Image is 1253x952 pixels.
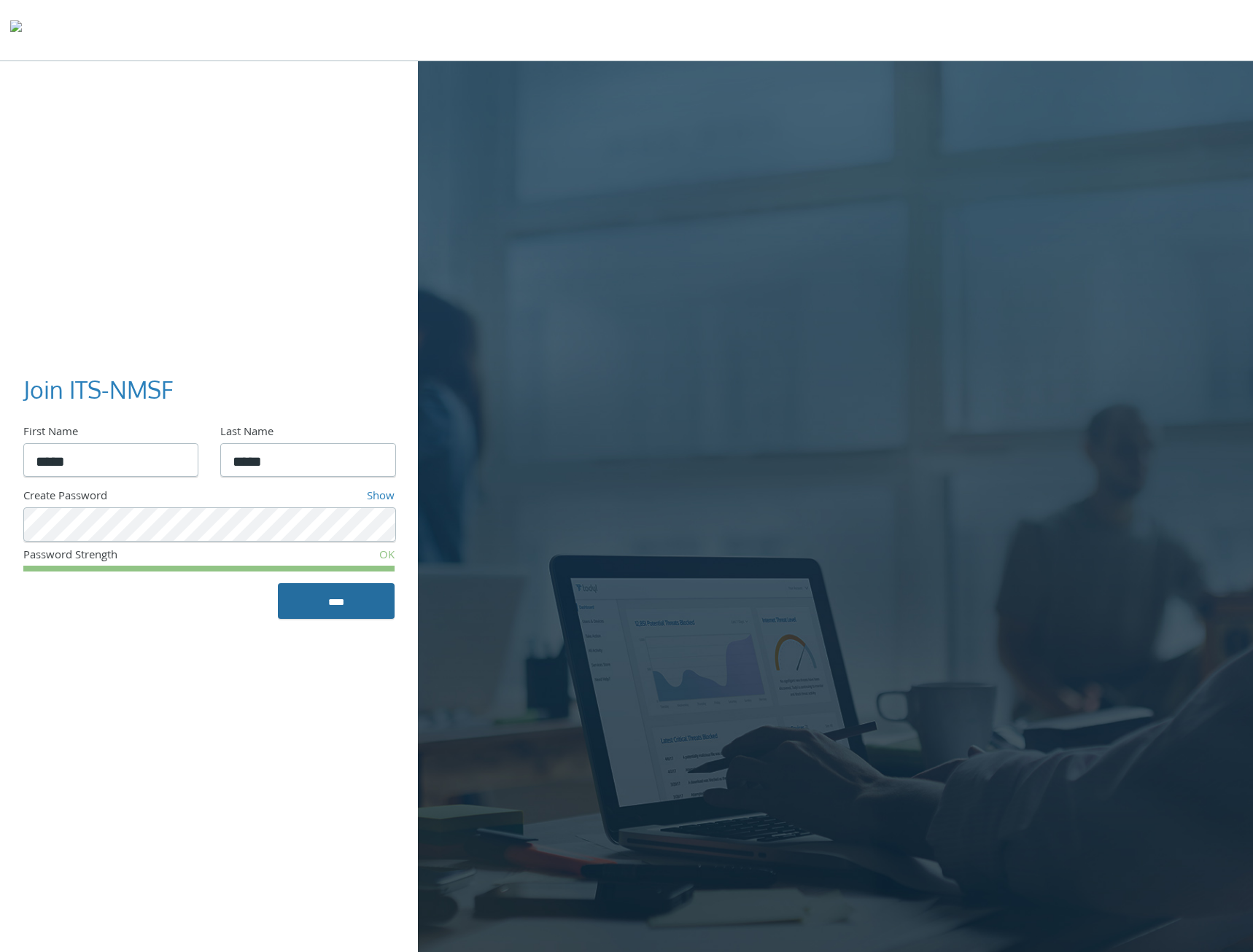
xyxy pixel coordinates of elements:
div: Last Name [220,424,394,443]
a: Show [367,488,395,507]
div: First Name [23,424,197,443]
div: Create Password [23,488,259,507]
h3: Join ITS-NMSF [23,374,383,407]
div: OK [271,547,395,566]
div: Password Strength [23,547,271,566]
img: todyl-logo-dark.svg [10,15,22,44]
